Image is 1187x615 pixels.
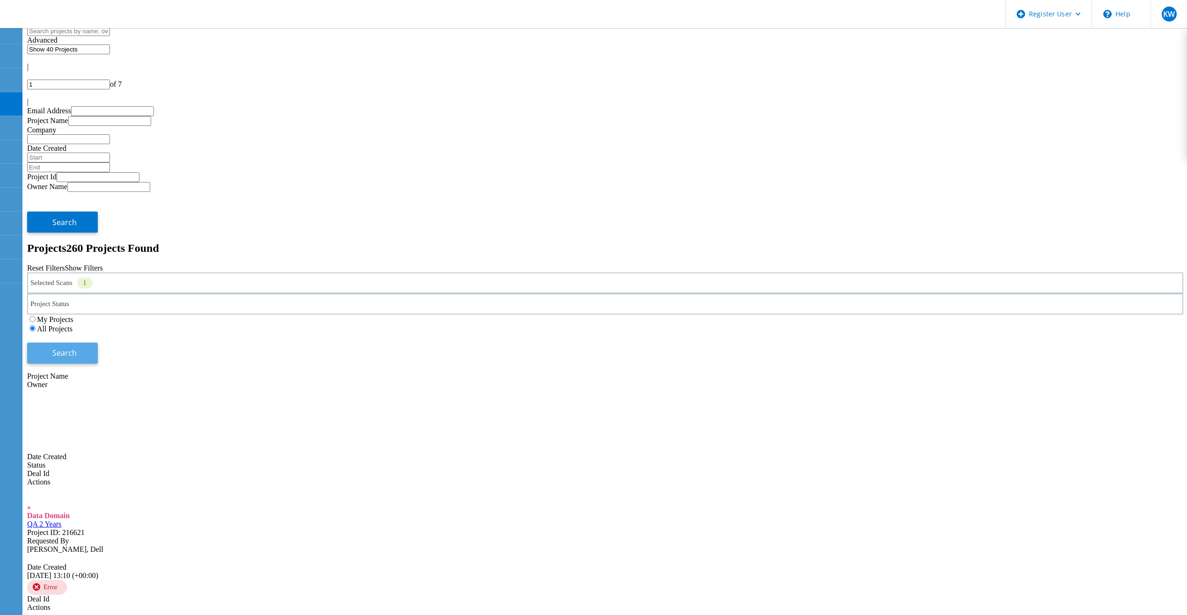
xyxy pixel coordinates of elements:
[27,512,70,520] span: Data Domain
[37,325,73,333] label: All Projects
[27,212,98,233] button: Search
[52,348,77,358] span: Search
[27,537,1183,554] div: [PERSON_NAME], Dell
[27,537,1183,545] div: Requested By
[27,343,98,364] button: Search
[27,293,1183,315] div: Project Status
[27,107,71,115] label: Email Address
[27,563,1183,580] div: [DATE] 13:10 (+00:00)
[27,372,1183,381] div: Project Name
[27,528,85,536] span: Project ID: 216621
[27,242,66,254] b: Projects
[27,603,1183,612] div: Actions
[27,117,68,124] label: Project Name
[37,315,73,323] label: My Projects
[27,272,1183,293] div: Selected Scans
[52,217,77,227] span: Search
[27,173,57,181] label: Project Id
[27,461,1183,469] div: Status
[27,389,1183,461] div: Date Created
[65,264,102,272] a: Show Filters
[27,162,110,172] input: End
[66,242,159,254] span: 260 Projects Found
[27,126,56,134] label: Company
[27,563,1183,571] div: Date Created
[1103,10,1112,18] svg: \n
[27,580,67,595] div: Error
[27,144,66,152] label: Date Created
[110,80,122,88] span: of 7
[27,381,1183,389] div: Owner
[27,469,1183,478] div: Deal Id
[27,183,67,190] label: Owner Name
[1163,10,1175,18] span: KW
[27,26,110,36] input: Search projects by name, owner, ID, company, etc
[77,278,93,288] div: 1
[27,63,1183,71] div: |
[27,153,110,162] input: Start
[27,264,65,272] a: Reset Filters
[27,478,1183,486] div: Actions
[9,18,110,26] a: Live Optics Dashboard
[27,520,61,528] a: QA 2 Years
[27,36,58,44] span: Advanced
[27,98,1183,106] div: |
[27,595,1183,603] div: Deal Id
